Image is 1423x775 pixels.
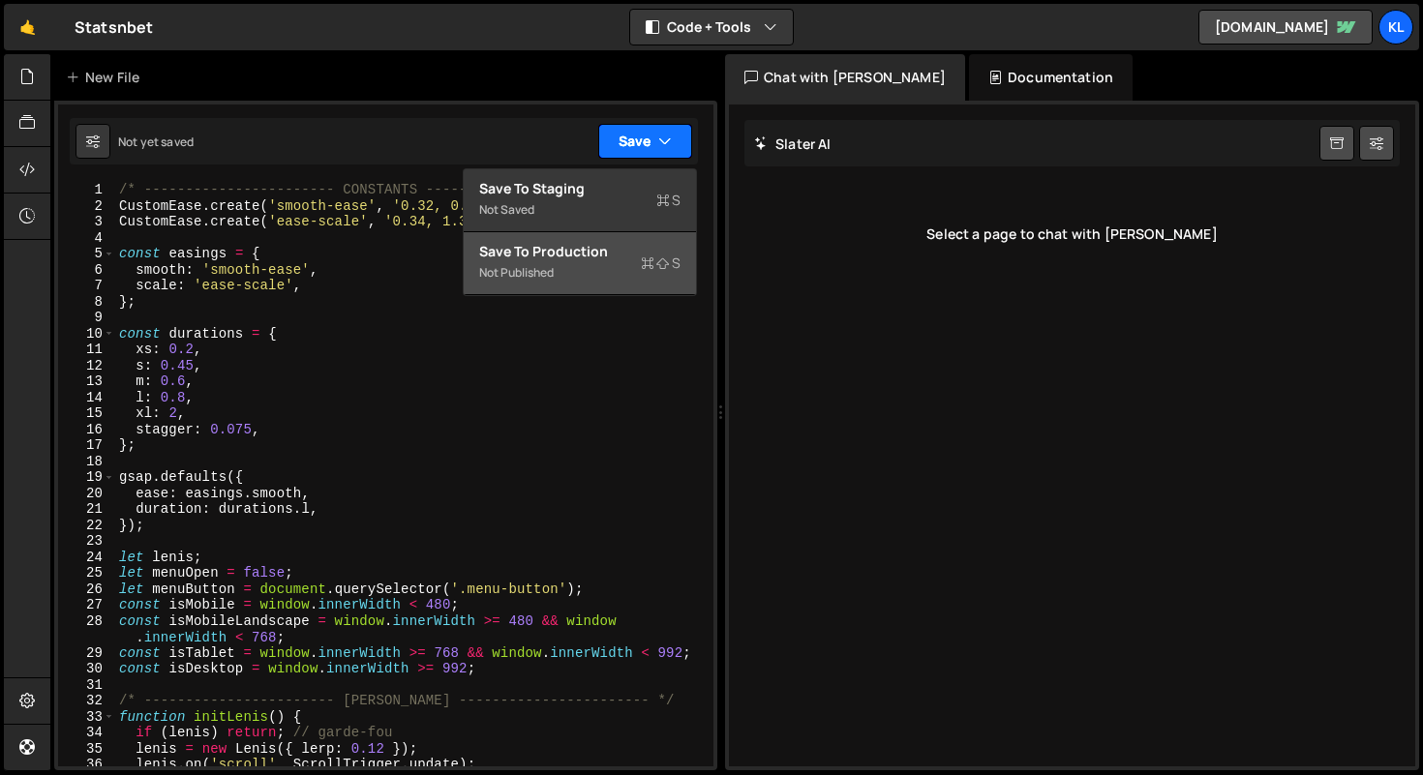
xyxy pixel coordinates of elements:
div: 31 [58,677,115,694]
div: 34 [58,725,115,741]
div: 27 [58,597,115,613]
div: 7 [58,278,115,294]
div: 30 [58,661,115,677]
div: 12 [58,358,115,374]
div: 2 [58,198,115,215]
div: 11 [58,342,115,358]
div: Save to Staging [479,179,681,198]
div: 1 [58,182,115,198]
div: 6 [58,262,115,279]
div: 13 [58,373,115,390]
div: 19 [58,469,115,486]
a: 🤙 [4,4,51,50]
div: 26 [58,581,115,598]
div: Not yet saved [118,134,194,150]
div: 32 [58,693,115,709]
div: Chat with [PERSON_NAME] [725,54,965,101]
div: 21 [58,501,115,518]
div: 17 [58,437,115,454]
div: 14 [58,390,115,406]
div: 15 [58,405,115,422]
div: 35 [58,741,115,758]
div: Statsnbet [75,15,153,39]
div: 23 [58,533,115,550]
button: Save to StagingS Not saved [464,169,696,232]
div: New File [66,68,147,87]
div: 20 [58,486,115,502]
div: 33 [58,709,115,726]
div: 9 [58,310,115,326]
div: 36 [58,757,115,773]
div: 29 [58,645,115,662]
div: 8 [58,294,115,311]
div: 28 [58,613,115,645]
a: [DOMAIN_NAME] [1198,10,1373,45]
div: 4 [58,230,115,247]
h2: Slater AI [754,134,832,153]
div: 24 [58,550,115,566]
div: 10 [58,326,115,343]
div: 22 [58,518,115,534]
div: Not saved [479,198,681,222]
button: Code + Tools [630,10,793,45]
div: 3 [58,214,115,230]
div: 16 [58,422,115,438]
a: Kl [1378,10,1413,45]
div: Select a page to chat with [PERSON_NAME] [744,195,1400,273]
span: S [656,191,681,210]
div: Documentation [969,54,1133,101]
div: 5 [58,246,115,262]
div: 25 [58,565,115,581]
span: S [641,253,681,273]
div: Not published [479,261,681,284]
div: 18 [58,454,115,470]
button: Save [598,124,692,159]
button: Save to ProductionS Not published [464,232,696,295]
div: Save to Production [479,242,681,261]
